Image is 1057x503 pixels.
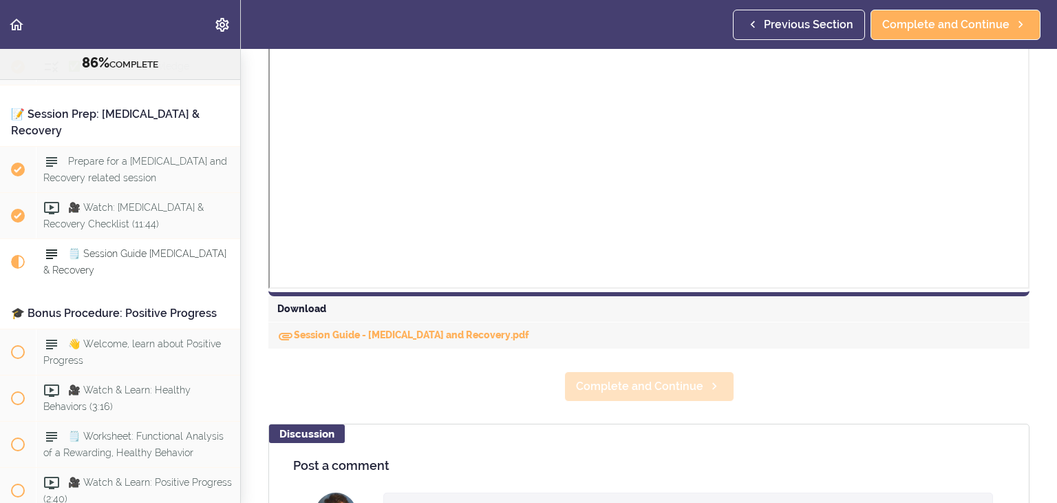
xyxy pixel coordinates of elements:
[871,10,1040,40] a: Complete and Continue
[764,17,853,33] span: Previous Section
[43,385,191,412] span: 🎥 Watch & Learn: Healthy Behaviors (3:16)
[882,17,1010,33] span: Complete and Continue
[268,296,1029,322] div: Download
[269,424,345,443] div: Discussion
[576,378,703,395] span: Complete and Continue
[8,17,25,33] svg: Back to course curriculum
[43,339,221,366] span: 👋 Welcome, learn about Positive Progress
[82,54,109,71] span: 86%
[277,329,529,340] a: DownloadSession Guide - [MEDICAL_DATA] and Recovery.pdf
[17,54,223,72] div: COMPLETE
[43,431,224,458] span: 🗒️ Worksheet: Functional Analysis of a Rewarding, Healthy Behavior
[214,17,231,33] svg: Settings Menu
[43,203,204,229] span: 🎥 Watch: [MEDICAL_DATA] & Recovery Checklist (11:44)
[293,459,1005,473] h4: Post a comment
[277,328,294,345] svg: Download
[43,156,227,183] span: Prepare for a [MEDICAL_DATA] and Recovery related session
[564,371,734,402] a: Complete and Continue
[43,249,226,276] span: 🗒️ Session Guide [MEDICAL_DATA] & Recovery
[733,10,865,40] a: Previous Section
